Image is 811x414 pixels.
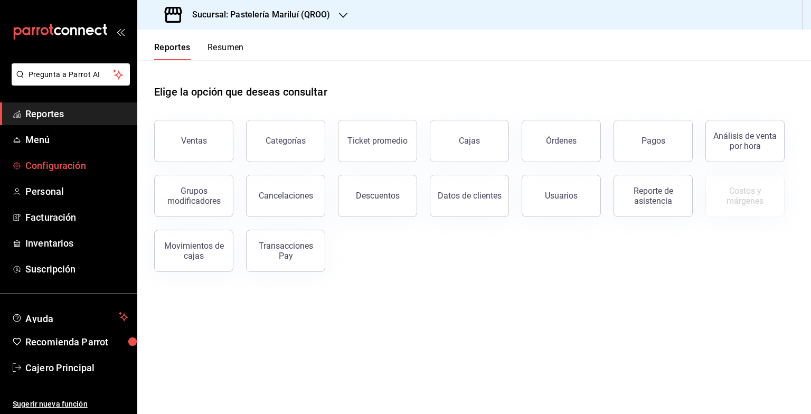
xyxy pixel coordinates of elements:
div: Análisis de venta por hora [712,131,778,151]
button: Movimientos de cajas [154,230,233,272]
span: Menú [25,133,128,147]
button: Resumen [208,42,244,60]
div: Ventas [181,136,207,146]
div: Grupos modificadores [161,186,227,206]
div: Descuentos [356,191,400,201]
button: Transacciones Pay [246,230,325,272]
span: Recomienda Parrot [25,335,128,349]
button: Datos de clientes [430,175,509,217]
span: Facturación [25,210,128,224]
span: Personal [25,184,128,199]
span: Configuración [25,158,128,173]
button: Descuentos [338,175,417,217]
button: Órdenes [522,120,601,162]
button: Pagos [614,120,693,162]
span: Suscripción [25,262,128,276]
div: Órdenes [546,136,577,146]
button: Cancelaciones [246,175,325,217]
button: Contrata inventarios para ver este reporte [705,175,785,217]
button: Ventas [154,120,233,162]
button: Reportes [154,42,191,60]
button: Pregunta a Parrot AI [12,63,130,86]
div: Cancelaciones [259,191,313,201]
h1: Elige la opción que deseas consultar [154,84,327,100]
div: Usuarios [545,191,578,201]
button: Análisis de venta por hora [705,120,785,162]
div: Categorías [266,136,306,146]
button: Cajas [430,120,509,162]
div: Costos y márgenes [712,186,778,206]
button: Ticket promedio [338,120,417,162]
div: Reporte de asistencia [620,186,686,206]
div: Pagos [642,136,665,146]
a: Pregunta a Parrot AI [7,77,130,88]
button: open_drawer_menu [116,27,125,36]
span: Sugerir nueva función [13,399,128,410]
span: Reportes [25,107,128,121]
h3: Sucursal: Pastelería Mariluí (QROO) [184,8,331,21]
div: Cajas [459,136,480,146]
div: navigation tabs [154,42,244,60]
span: Inventarios [25,236,128,250]
div: Ticket promedio [347,136,408,146]
button: Usuarios [522,175,601,217]
button: Grupos modificadores [154,175,233,217]
span: Pregunta a Parrot AI [29,69,114,80]
button: Reporte de asistencia [614,175,693,217]
span: Cajero Principal [25,361,128,375]
div: Datos de clientes [438,191,502,201]
div: Movimientos de cajas [161,241,227,261]
span: Ayuda [25,310,115,323]
div: Transacciones Pay [253,241,318,261]
button: Categorías [246,120,325,162]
